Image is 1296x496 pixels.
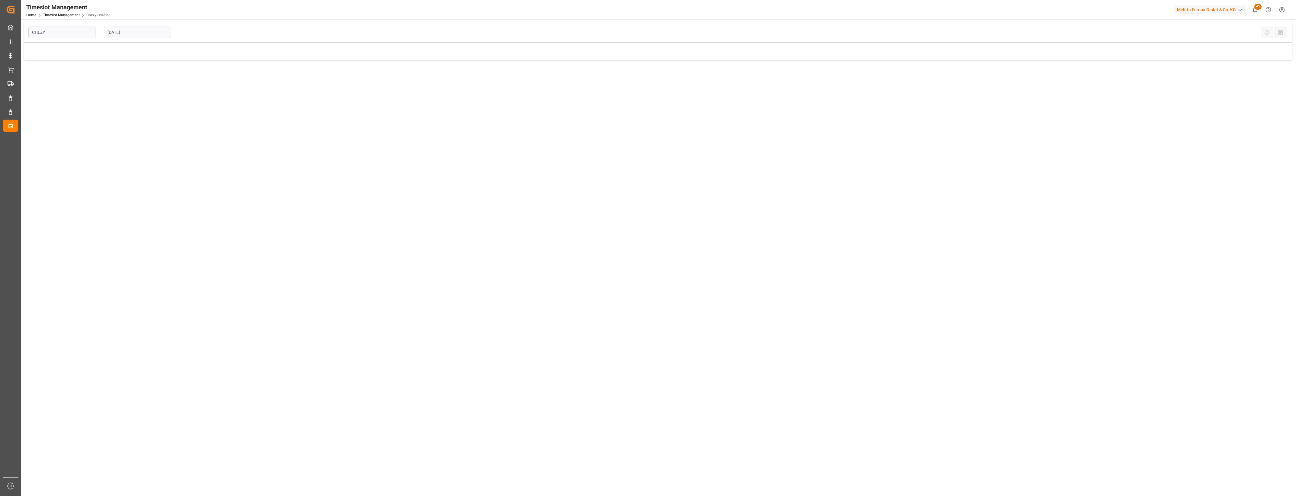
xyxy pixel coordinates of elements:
input: DD-MM-YYYY [104,27,171,38]
button: Melitta Europa GmbH & Co. KG [1175,4,1248,15]
a: Home [26,13,36,17]
a: Timeslot Management [43,13,80,17]
button: Help Center [1262,3,1275,17]
button: show 45 new notifications [1248,3,1262,17]
div: Melitta Europa GmbH & Co. KG [1175,5,1246,14]
input: Type to search/select [28,27,95,38]
span: 45 [1254,4,1262,10]
div: Timeslot Management [26,3,111,12]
